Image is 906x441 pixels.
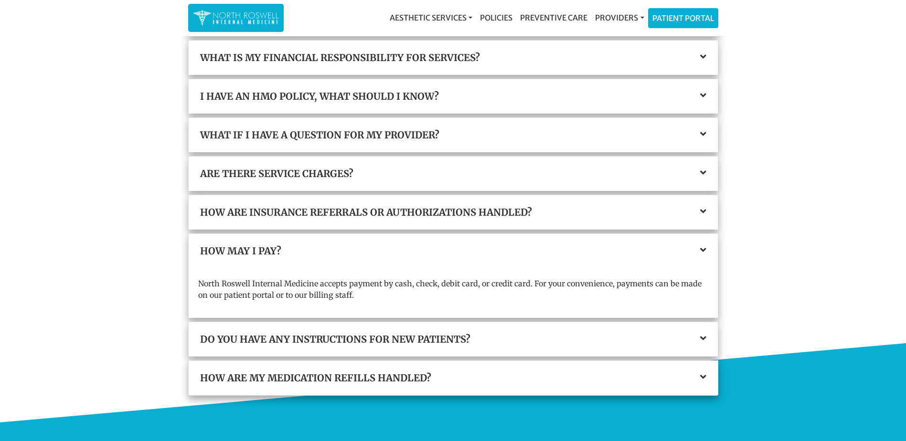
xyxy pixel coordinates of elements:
[200,207,706,218] a: How are insurance referrals or authorizations handled?
[476,8,516,27] a: Policies
[386,8,476,27] a: Aesthetic Services
[198,278,708,301] p: North Roswell Internal Medicine accepts payment by cash, check, debit card, or credit card. For y...
[591,8,648,27] a: Providers
[200,91,706,102] a: I have an HMO policy, what should I know?
[200,372,706,384] a: How are my medication refills handled?
[200,168,706,179] a: Are there service charges?
[200,334,706,345] a: Do you have any instructions for new patients?
[200,245,706,257] a: How may I pay?
[649,9,718,28] a: Patient Portal
[193,9,279,27] img: North Roswell Internal Medicine
[200,129,706,141] a: What if I have a question for my provider?
[200,52,706,63] a: What is my financial responsibility for services?
[516,8,591,27] a: Preventive Care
